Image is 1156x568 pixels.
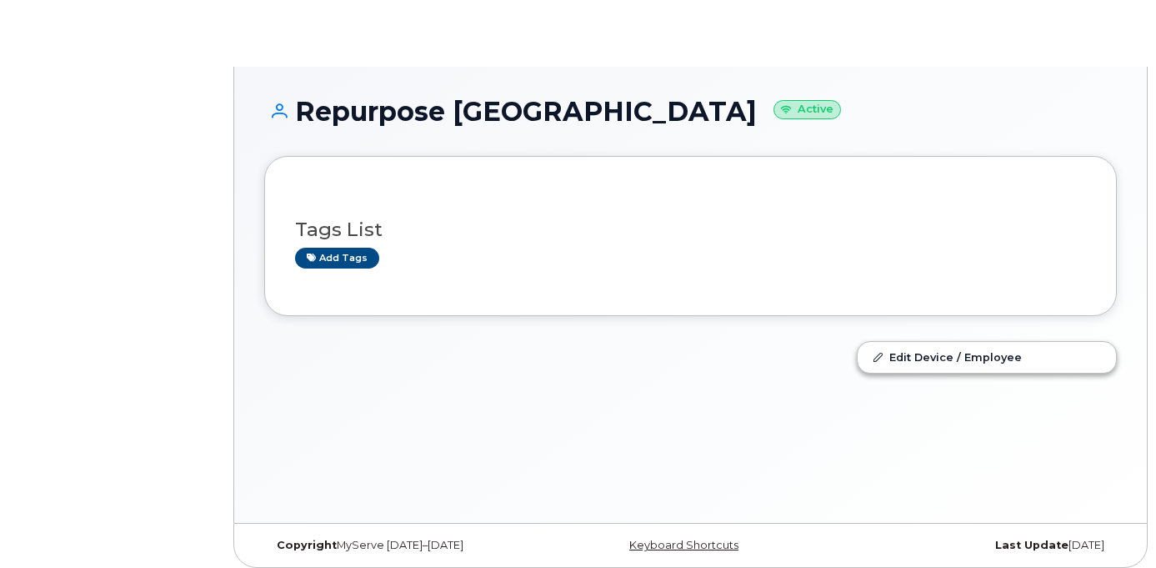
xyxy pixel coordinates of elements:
a: Edit Device / Employee [858,342,1116,372]
div: [DATE] [833,539,1117,552]
h3: Tags List [295,219,1086,240]
a: Add tags [295,248,379,269]
a: Keyboard Shortcuts [629,539,738,551]
strong: Copyright [277,539,337,551]
small: Active [773,100,841,119]
strong: Last Update [995,539,1068,551]
div: MyServe [DATE]–[DATE] [264,539,548,552]
h1: Repurpose [GEOGRAPHIC_DATA] [264,97,1117,126]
